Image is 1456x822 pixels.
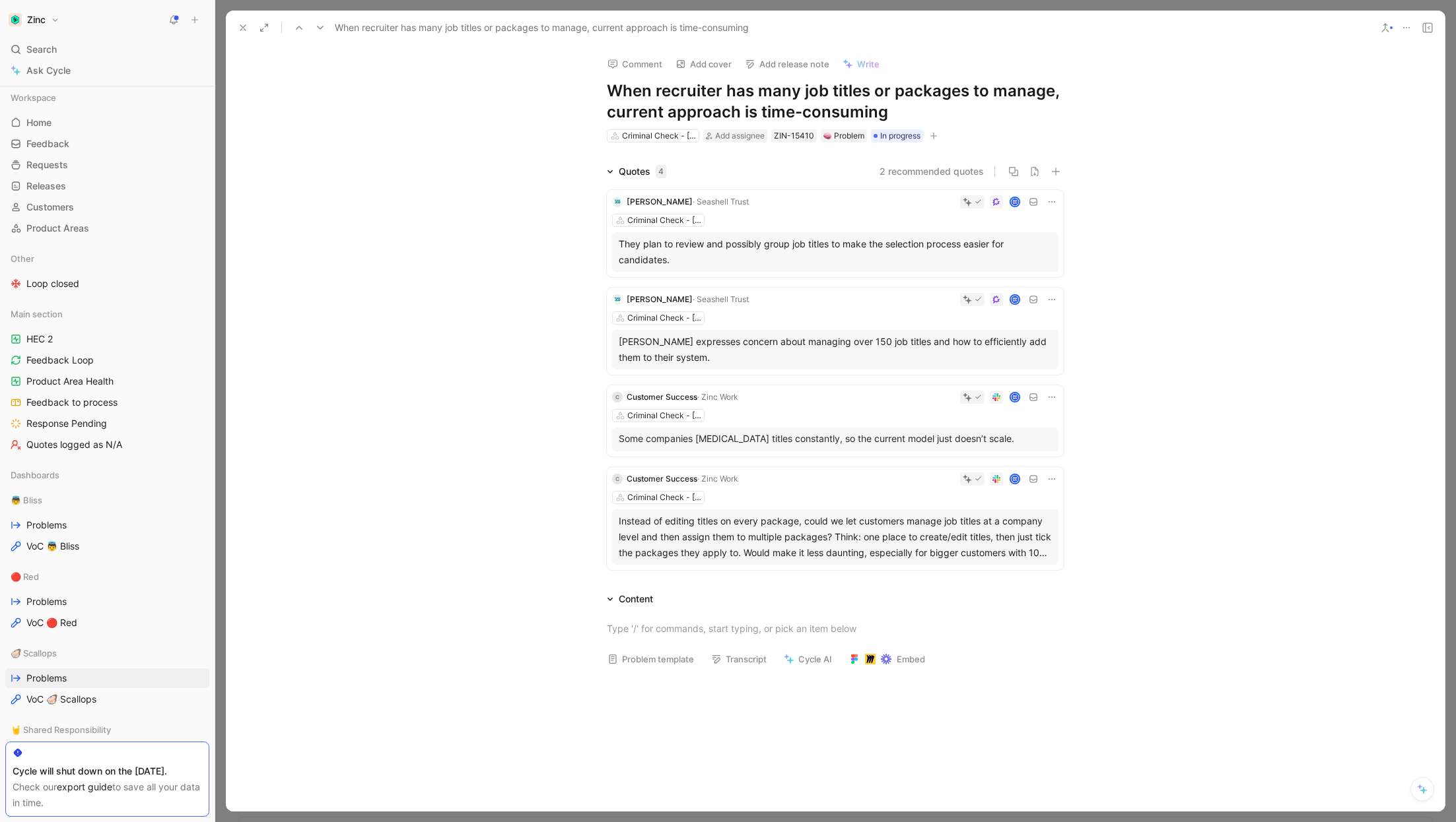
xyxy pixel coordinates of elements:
[5,274,209,294] a: Loop closed
[5,88,209,108] div: Workspace
[57,781,112,792] a: export guide
[11,723,111,736] span: 🤘 Shared Responsibility
[11,252,34,265] span: Other
[5,249,209,269] div: Other
[26,438,122,451] span: Quotes logged as N/A
[5,371,209,391] a: Product Area Health
[1011,295,1020,303] img: avatar
[26,354,94,367] span: Feedback Loop
[774,129,814,142] div: ZIN-15410
[26,396,118,409] span: Feedback to process
[656,165,666,178] div: 4
[5,490,209,556] div: 👼 BlissProblemsVoC 👼 Bliss
[11,91,56,104] span: Workspace
[670,55,738,73] button: Add cover
[5,643,209,663] div: 🦪 Scallops
[11,647,57,660] span: 🦪 Scallops
[697,474,738,484] span: · Zinc Work
[5,40,209,59] div: Search
[5,567,209,586] div: 🔴 Red
[5,689,209,709] a: VoC 🦪 Scallops
[13,763,202,779] div: Cycle will shut down on the [DATE].
[693,294,749,304] span: · Seashell Trust
[5,643,209,709] div: 🦪 ScallopsProblemsVoC 🦪 Scallops
[880,129,920,142] span: In progress
[5,134,209,154] a: Feedback
[13,779,202,811] div: Check our to save all your data in time.
[612,474,623,484] div: C
[619,334,1052,365] div: [PERSON_NAME] expresses concern about managing over 150 job titles and how to efficiently add the...
[26,417,107,430] span: Response Pending
[843,650,931,668] button: Embed
[627,392,697,402] span: Customer Success
[26,540,79,553] span: VoC 👼 Bliss
[26,672,67,685] span: Problems
[705,650,773,668] button: Transcript
[602,164,672,179] div: Quotes4
[627,491,701,504] div: Criminal Check - [GEOGRAPHIC_DATA] & Wales (DBS)
[5,155,209,175] a: Requests
[11,307,63,321] span: Main section
[26,201,74,214] span: Customers
[26,137,69,150] span: Feedback
[823,132,831,140] img: 🧠
[26,693,96,706] span: VoC 🦪 Scallops
[607,80,1064,123] h1: When recruiter has many job titles or packages to manage, current approach is time-consuming
[602,55,668,73] button: Comment
[602,591,658,607] div: Content
[619,513,1052,561] div: Instead of editing titles on every package, could we let customers manage job titles at a company...
[26,42,57,57] span: Search
[1011,197,1020,206] img: avatar
[11,570,39,583] span: 🔴 Red
[5,435,209,455] a: Quotes logged as N/A
[5,249,209,294] div: OtherLoop closed
[5,113,209,133] a: Home
[612,294,623,305] img: logo
[612,197,623,207] img: logo
[778,650,838,668] button: Cycle AI
[5,176,209,196] a: Releases
[693,197,749,206] span: · Seashell Trust
[627,311,701,325] div: Criminal Check - [GEOGRAPHIC_DATA] & Wales (DBS)
[823,129,864,142] div: Problem
[11,468,59,482] span: Dashboards
[26,616,77,629] span: VoC 🔴 Red
[5,218,209,238] a: Product Areas
[5,567,209,633] div: 🔴 RedProblemsVoC 🔴 Red
[619,591,653,607] div: Content
[739,55,835,73] button: Add release note
[5,613,209,633] a: VoC 🔴 Red
[857,58,880,70] span: Write
[627,214,701,227] div: Criminal Check - [GEOGRAPHIC_DATA] & Wales (DBS)
[26,595,67,608] span: Problems
[26,375,114,388] span: Product Area Health
[627,474,697,484] span: Customer Success
[612,392,623,402] div: C
[5,668,209,688] a: Problems
[5,490,209,510] div: 👼 Bliss
[11,493,42,507] span: 👼 Bliss
[627,294,693,304] span: [PERSON_NAME]
[619,236,1052,268] div: They plan to review and possibly group job titles to make the selection process easier for candid...
[627,197,693,206] span: [PERSON_NAME]
[5,197,209,217] a: Customers
[619,164,666,179] div: Quotes
[5,393,209,412] a: Feedback to process
[9,13,22,26] img: Zinc
[26,158,68,172] span: Requests
[715,131,765,141] span: Add assignee
[26,179,66,193] span: Releases
[1011,393,1020,401] img: avatar
[26,277,79,290] span: Loop closed
[5,465,209,485] div: Dashboards
[5,536,209,556] a: VoC 👼 Bliss
[26,63,71,79] span: Ask Cycle
[5,304,209,455] div: Main sectionHEC 2Feedback LoopProduct Area HealthFeedback to processResponse PendingQuotes logged...
[27,14,46,26] h1: Zinc
[837,55,885,73] button: Write
[871,129,923,142] div: In progress
[335,20,749,36] span: When recruiter has many job titles or packages to manage, current approach is time-consuming
[821,129,867,142] div: 🧠Problem
[5,11,63,29] button: ZincZinc
[26,519,67,532] span: Problems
